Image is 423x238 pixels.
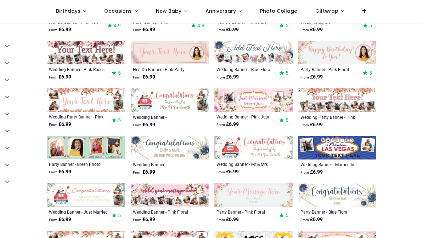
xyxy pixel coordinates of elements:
img: Personalised Wedding Banner - Congratulations - Custom Name & 2 Photo Upload [131,88,209,112]
div: Party Banner - Pink Floral [216,209,276,215]
span: 5 [369,22,372,29]
img: Personalised Wedding Banner - Blue Flora - Custom Text & 9 Photo Upload [214,41,293,64]
span: 4.8 [197,22,204,29]
img: Personalised Wedding Banner - Mr & Mrs Just Married Congratulations - Custom Name [214,136,293,159]
a: Wedding Banner - Married In [GEOGRAPHIC_DATA] [300,162,360,167]
span: From [49,75,57,79]
span: From [300,28,309,32]
img: Personalised Party Banner - Green Photo Frame Collage - 4 Photo Upload [47,136,125,159]
a: Hen Do Banner - Pink Party [133,66,192,72]
span: 5 [118,212,121,219]
strong: £ 6.99 [216,168,239,175]
a: Wedding Banner - Pink Floral [133,209,192,215]
a: Wedding Banner - Pink Just Married [216,114,276,120]
span: From [49,170,57,174]
strong: £ 6.99 [133,121,155,128]
a: Wedding Party Banner - Pink Floral [49,114,108,120]
span: From [300,170,309,174]
span: From [300,123,309,127]
strong: £ 6.99 [216,26,239,33]
a: Wedding Banner - Congratulations [133,114,192,120]
span: Giftwrap [315,7,338,14]
a: Wedding Banner - Pink Roses [49,66,108,72]
span: From [216,28,225,32]
strong: £ 6.99 [49,74,71,81]
img: Personalised Wedding Banner - Just Married Congratulations - 2 Photo Upload [47,183,125,207]
span: Photo Collage [260,7,297,14]
strong: £ 6.99 [49,26,71,33]
strong: £ 6.99 [133,74,155,81]
img: Personalised Wedding Party Banner - Pink Floral - Custom Text & 9 Photo Upload [298,88,377,112]
strong: £ 6.99 [300,216,323,223]
img: Personalised Party Banner - Pink Floral - Custom Name, Text & 1 Photo Upload [298,41,377,64]
span: From [133,170,141,174]
strong: £ 6.99 [216,216,239,223]
strong: £ 6.99 [49,168,71,175]
a: Wedding Banner - Just Married Congratulations [49,209,108,215]
img: Wedding Banner - Blue Floral Congratulations [131,136,209,159]
span: From [300,218,309,222]
strong: £ 6.99 [49,216,71,223]
strong: £ 6.99 [133,26,155,33]
span: From [49,123,57,127]
span: New Baby [156,7,181,14]
a: Wedding Party Banner - Pink Floral [300,114,360,120]
strong: £ 6.99 [133,169,155,176]
span: From [216,75,225,79]
span: 5 [118,70,121,76]
span: 5 [286,117,288,123]
img: Personalised Wedding Banner - Married In Las Vegas - Custom Text & 2 Photo Upload [298,136,377,159]
span: Anniversary [205,7,236,14]
img: Personalised Party Banner - Blue Floral - Custom Text [298,184,377,207]
a: Party Banner - Pink Floral [300,66,360,72]
span: Occasions [104,7,132,14]
span: From [133,28,141,32]
a: Party Banner - Green Photo Frame Collage [49,161,108,167]
span: From [300,75,309,79]
img: Personalised Wedding Banner - Pink Floral - Custom Text & 9 Photo Upload [131,184,209,207]
span: From [216,218,225,222]
span: From [133,75,141,79]
span: From [133,218,141,222]
img: Personalised Wedding Banner - Pink Just Married - Custom Name & 2 Photo Upload [214,88,293,112]
a: Wedding Banner - Blue Flora [216,66,276,72]
a: Wedding Banner - Mr & Mrs [PERSON_NAME] Married Congratulations [216,161,276,167]
span: 5 [369,70,372,76]
span: From [216,123,225,127]
strong: £ 6.99 [300,121,323,128]
img: Personalised Party Banner - Pink Floral - Custom Name & Text [214,183,293,207]
span: From [133,123,141,127]
span: 5 [286,212,288,219]
img: Personalised Hen Do Banner - Pink Party - Custom Text & 1 Photo Upload [131,41,209,64]
a: Wedding Banner [133,162,192,167]
strong: £ 6.99 [300,74,323,81]
span: 5 [286,70,288,76]
img: Personalised Wedding Party Banner - Pink Floral - Custom Text & 4 Photo Upload [47,88,125,112]
strong: £ 6.99 [216,121,239,128]
strong: £ 6.99 [300,169,323,176]
span: 5 [286,22,288,29]
a: Party Banner - Blue Floral [300,209,360,215]
span: From [49,218,57,222]
span: Birthdays [56,7,80,14]
span: 5 [118,117,121,123]
strong: £ 6.99 [49,121,71,128]
span: From [216,170,225,174]
strong: £ 6.99 [216,74,239,81]
strong: £ 6.99 [133,216,155,223]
